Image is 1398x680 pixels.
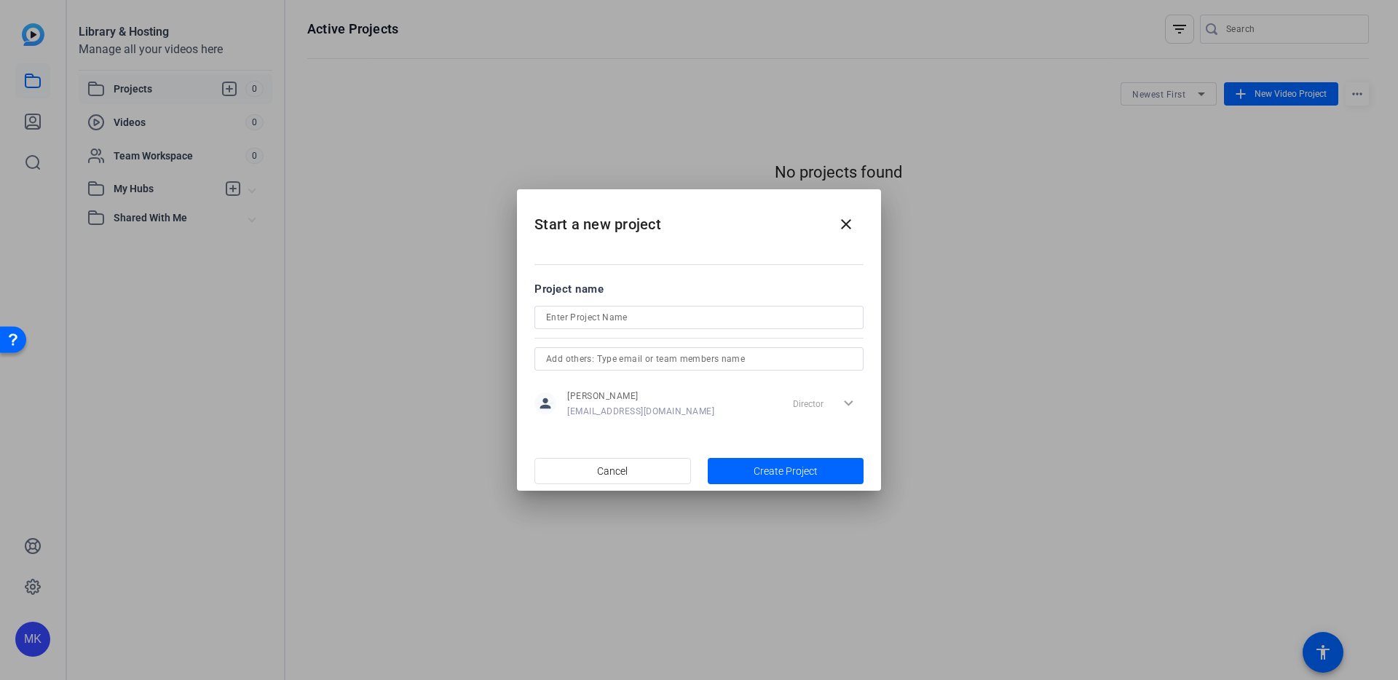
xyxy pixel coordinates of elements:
[517,189,881,248] h2: Start a new project
[708,458,864,484] button: Create Project
[534,281,864,297] div: Project name
[534,458,691,484] button: Cancel
[597,457,628,485] span: Cancel
[837,216,855,233] mat-icon: close
[754,464,818,479] span: Create Project
[546,309,852,326] input: Enter Project Name
[534,392,556,414] mat-icon: person
[546,350,852,368] input: Add others: Type email or team members name
[567,390,714,402] span: [PERSON_NAME]
[567,406,714,417] span: [EMAIL_ADDRESS][DOMAIN_NAME]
